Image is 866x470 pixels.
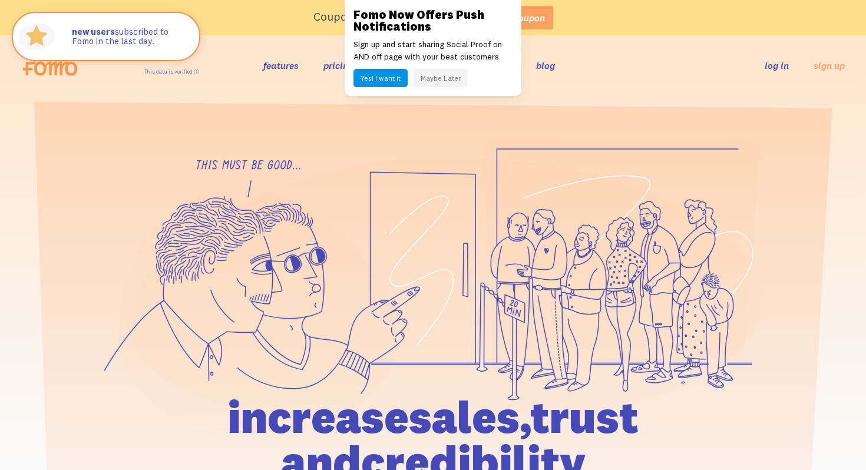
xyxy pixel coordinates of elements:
[353,38,513,63] p: Sign up and start sharing Social Proof on AND off page with your best customers
[323,59,353,71] a: pricing
[72,26,115,37] strong: new users
[353,9,513,32] h3: Fomo Now Offers Push Notifications
[814,59,845,72] a: sign up
[15,15,58,58] img: Fomo
[414,69,468,87] button: Maybe Later
[765,59,789,71] a: log in
[353,69,408,87] button: Yes! I want it
[72,27,187,47] p: subscribed to Fomo in the last day.
[536,59,555,71] a: blog
[263,59,299,71] a: features
[144,68,199,75] a: This data is verified ⓘ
